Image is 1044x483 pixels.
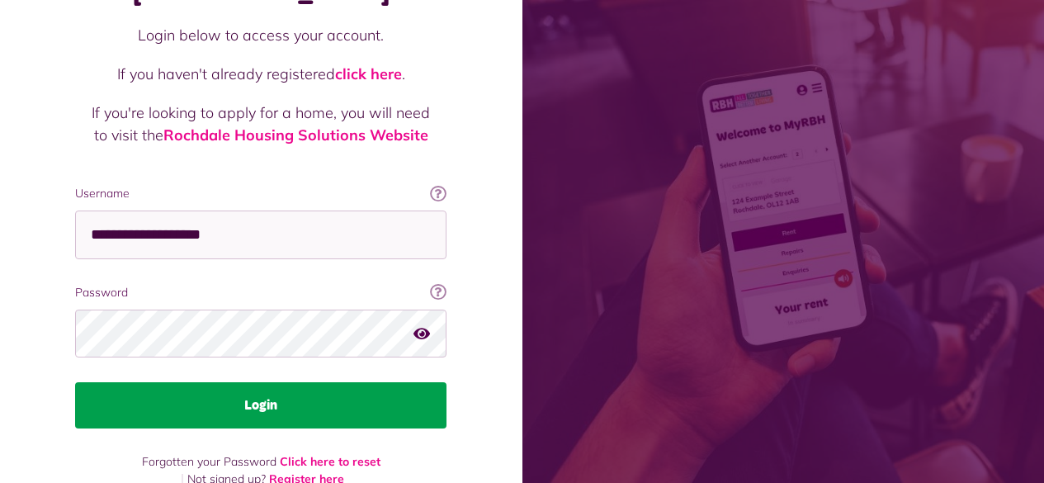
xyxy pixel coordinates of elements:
[75,382,446,429] button: Login
[92,102,430,146] p: If you're looking to apply for a home, you will need to visit the
[163,125,428,144] a: Rochdale Housing Solutions Website
[92,63,430,85] p: If you haven't already registered .
[75,185,446,202] label: Username
[142,454,276,469] span: Forgotten your Password
[335,64,402,83] a: click here
[92,24,430,46] p: Login below to access your account.
[75,284,446,301] label: Password
[280,454,380,469] a: Click here to reset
